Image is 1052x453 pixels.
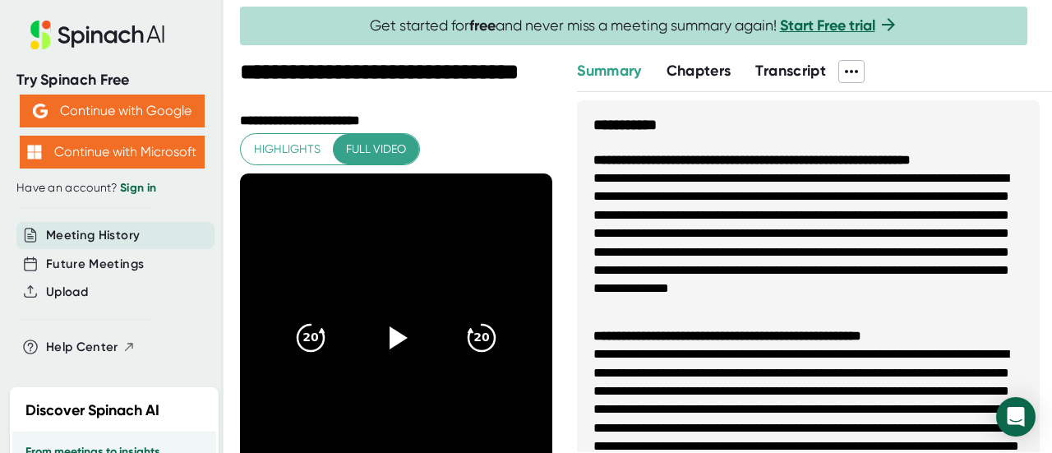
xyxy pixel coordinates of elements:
[46,255,144,274] button: Future Meetings
[370,16,898,35] span: Get started for and never miss a meeting summary again!
[120,181,156,195] a: Sign in
[20,136,205,169] button: Continue with Microsoft
[346,139,406,159] span: Full video
[755,62,826,80] span: Transcript
[46,338,136,357] button: Help Center
[16,181,207,196] div: Have an account?
[254,139,321,159] span: Highlights
[46,226,140,245] button: Meeting History
[333,134,419,164] button: Full video
[25,400,159,422] h2: Discover Spinach AI
[33,104,48,118] img: Aehbyd4JwY73AAAAAElFTkSuQmCC
[577,62,641,80] span: Summary
[241,134,334,164] button: Highlights
[755,60,826,82] button: Transcript
[46,283,88,302] button: Upload
[780,16,875,35] a: Start Free trial
[996,397,1036,437] div: Open Intercom Messenger
[469,16,496,35] b: free
[667,62,731,80] span: Chapters
[667,60,731,82] button: Chapters
[16,71,207,90] div: Try Spinach Free
[46,338,118,357] span: Help Center
[20,95,205,127] button: Continue with Google
[577,60,641,82] button: Summary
